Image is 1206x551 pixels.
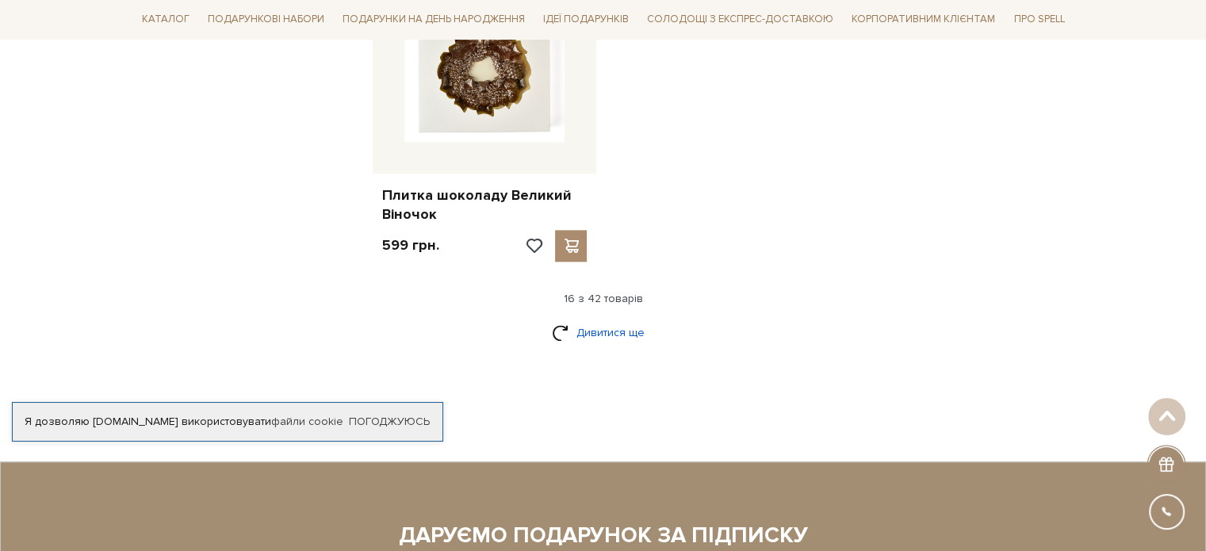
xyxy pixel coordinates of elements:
a: Солодощі з експрес-доставкою [641,6,840,33]
a: Ідеї подарунків [537,8,635,33]
div: 16 з 42 товарів [129,292,1078,306]
a: Корпоративним клієнтам [845,8,1001,33]
a: Каталог [136,8,196,33]
a: файли cookie [271,415,343,428]
a: Дивитися ще [552,319,655,346]
div: Я дозволяю [DOMAIN_NAME] використовувати [13,415,442,429]
a: Подарункові набори [201,8,331,33]
a: Погоджуюсь [349,415,430,429]
a: Подарунки на День народження [336,8,531,33]
a: Плитка шоколаду Великий Віночок [382,186,588,224]
p: 599 грн. [382,236,439,254]
a: Про Spell [1007,8,1070,33]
